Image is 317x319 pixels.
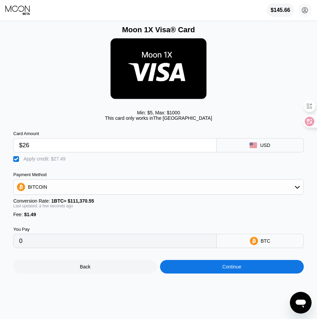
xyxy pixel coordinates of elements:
div: Card Amount [13,131,217,136]
div: Min: $ 5 , Max: $ 1000 [137,110,180,115]
span: 1 BTC ≈ $111,370.55 [51,198,94,204]
iframe: 启动消息传送窗口的按钮 [290,292,312,314]
div: Conversion Rate: [13,198,304,204]
div: You Pay [13,227,217,232]
div: BITCOIN [14,180,303,194]
div: USD [260,143,270,148]
div: $145.66 [271,7,290,13]
div: BITCOIN [28,184,47,190]
div: Continue [222,264,241,269]
div:  [13,156,20,163]
div: Moon 1X Visa® Card [13,25,304,34]
div: This card only works in The [GEOGRAPHIC_DATA] [105,115,212,121]
div: $145.66 [267,3,294,17]
div: Last updated: a few seconds ago [13,204,304,208]
input: $0.00 [19,138,211,152]
div: BTC [261,238,270,244]
div: Fee : [13,212,304,217]
div: Payment Method [13,172,304,177]
div: Back [80,264,91,269]
span: $1.49 [24,212,36,217]
div: Apply credit: $27.49 [23,156,65,162]
div: Back [13,260,157,274]
div: Continue [160,260,304,274]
